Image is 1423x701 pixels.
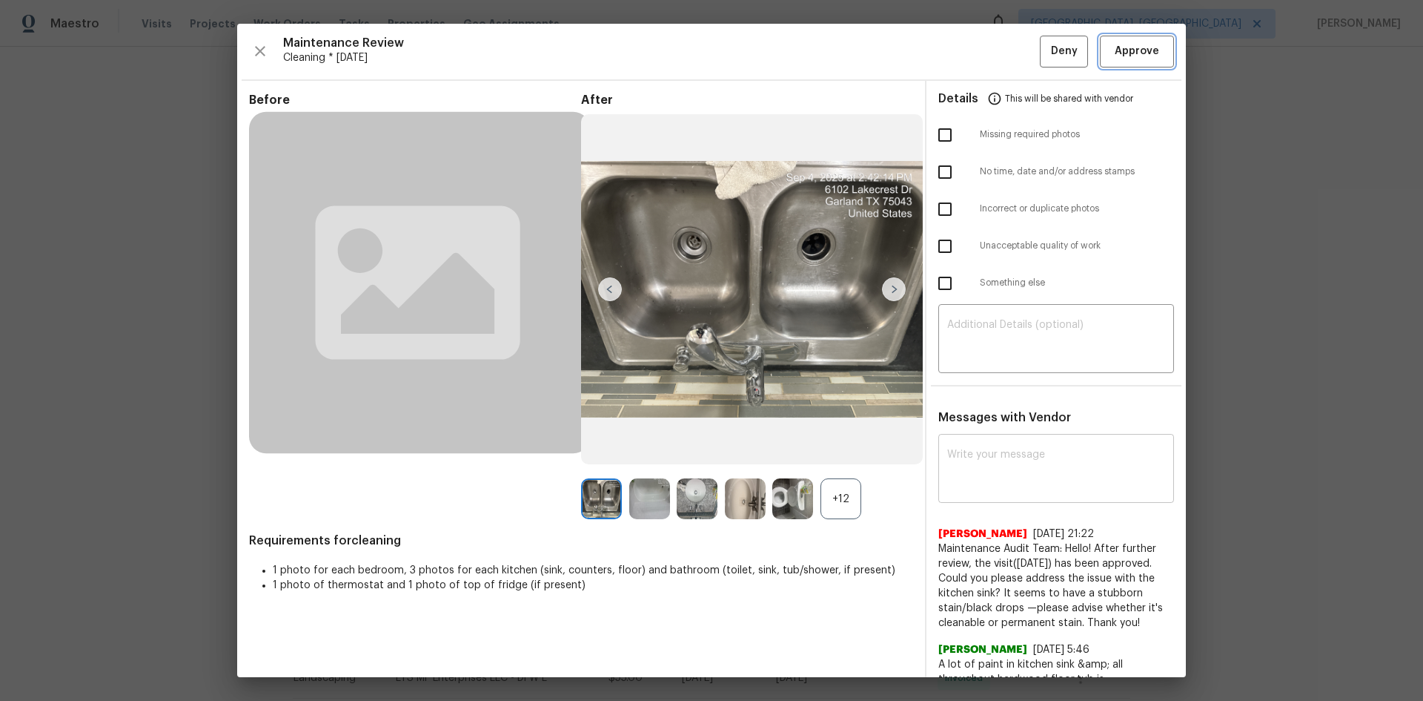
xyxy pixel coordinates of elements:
span: Details [938,81,978,116]
li: 1 photo for each bedroom, 3 photos for each kitchen (sink, counters, floor) and bathroom (toilet,... [273,563,913,578]
div: Something else [926,265,1186,302]
span: Messages with Vendor [938,412,1071,424]
span: Requirements for cleaning [249,533,913,548]
img: right-chevron-button-url [882,277,906,301]
div: Unacceptable quality of work [926,228,1186,265]
button: Deny [1040,36,1088,68]
img: left-chevron-button-url [598,277,622,301]
button: Approve [1100,36,1174,68]
span: Something else [980,277,1174,289]
span: [DATE] 21:22 [1033,529,1094,539]
span: [PERSON_NAME] [938,642,1027,657]
div: No time, date and/or address stamps [926,154,1186,191]
span: Maintenance Audit Team: Hello! After further review, the visit([DATE]) has been approved. Could y... [938,542,1174,631]
span: [DATE] 5:46 [1033,645,1089,655]
span: Unacceptable quality of work [980,240,1174,252]
span: Incorrect or duplicate photos [980,203,1174,215]
span: After [581,93,913,108]
span: This will be shared with vendor [1005,81,1133,116]
span: Approve [1115,42,1159,61]
span: No time, date and/or address stamps [980,165,1174,178]
span: Before [249,93,581,108]
span: [PERSON_NAME] [938,527,1027,542]
div: +12 [820,478,861,519]
span: Missing required photos [980,128,1174,141]
li: 1 photo of thermostat and 1 photo of top of fridge (if present) [273,578,913,593]
div: Incorrect or duplicate photos [926,191,1186,228]
span: Maintenance Review [283,36,1040,50]
span: Cleaning * [DATE] [283,50,1040,65]
span: Deny [1051,42,1078,61]
div: Missing required photos [926,116,1186,154]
